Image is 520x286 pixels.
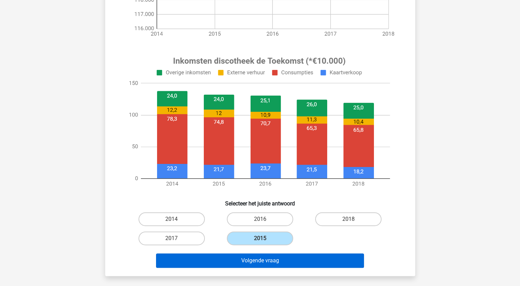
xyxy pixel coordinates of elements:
[227,231,293,245] label: 2015
[116,195,404,207] h6: Selecteer het juiste antwoord
[227,212,293,226] label: 2016
[139,231,205,245] label: 2017
[156,253,364,268] button: Volgende vraag
[315,212,381,226] label: 2018
[139,212,205,226] label: 2014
